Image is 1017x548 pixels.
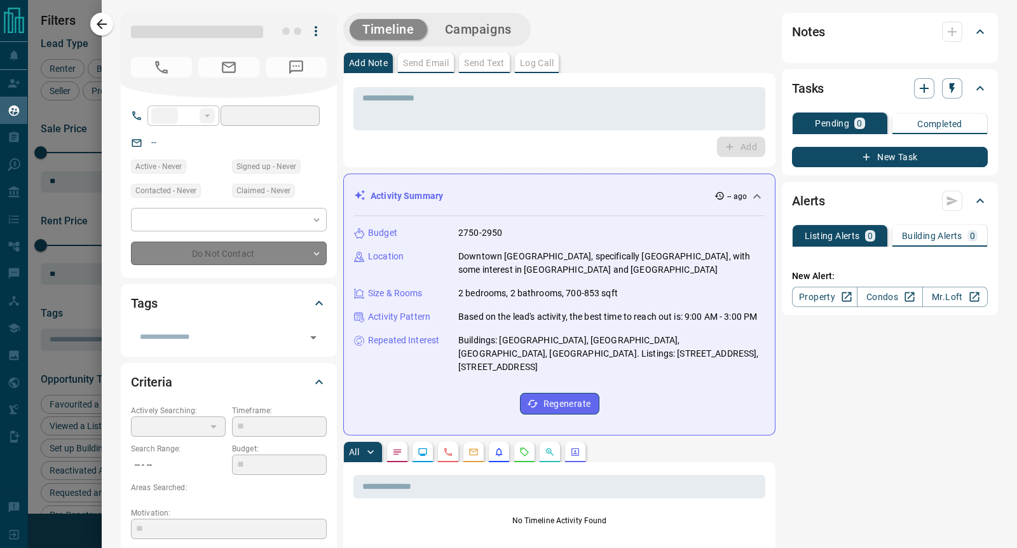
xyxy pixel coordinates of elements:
p: Buildings: [GEOGRAPHIC_DATA], [GEOGRAPHIC_DATA], [GEOGRAPHIC_DATA], [GEOGRAPHIC_DATA]. Listings: ... [458,334,765,374]
button: Open [304,329,322,346]
p: Size & Rooms [368,287,423,300]
p: 0 [868,231,873,240]
p: Building Alerts [902,231,962,240]
p: Pending [815,119,849,128]
span: Active - Never [135,160,182,173]
h2: Notes [792,22,825,42]
p: 2 bedrooms, 2 bathrooms, 700-853 sqft [458,287,618,300]
p: Search Range: [131,443,226,455]
p: Timeframe: [232,405,327,416]
p: Listing Alerts [805,231,860,240]
a: Mr.Loft [922,287,988,307]
button: Regenerate [520,393,599,414]
h2: Tags [131,293,157,313]
p: All [349,448,359,456]
svg: Emails [468,447,479,457]
p: -- - -- [131,455,226,476]
p: Actively Searching: [131,405,226,416]
p: Repeated Interest [368,334,439,347]
h2: Alerts [792,191,825,211]
span: Signed up - Never [236,160,296,173]
svg: Agent Actions [570,447,580,457]
svg: Calls [443,447,453,457]
p: Location [368,250,404,263]
span: Contacted - Never [135,184,196,197]
a: -- [151,137,156,147]
div: Tasks [792,73,988,104]
p: -- ago [727,191,747,202]
svg: Listing Alerts [494,447,504,457]
h2: Criteria [131,372,172,392]
p: 2750-2950 [458,226,502,240]
div: Tags [131,288,327,319]
p: No Timeline Activity Found [353,515,765,526]
div: Notes [792,17,988,47]
p: Based on the lead's activity, the best time to reach out is: 9:00 AM - 3:00 PM [458,310,757,324]
svg: Opportunities [545,447,555,457]
p: Budget: [232,443,327,455]
div: Do Not Contact [131,242,327,265]
div: Activity Summary-- ago [354,184,765,208]
div: Alerts [792,186,988,216]
p: Activity Pattern [368,310,430,324]
span: No Number [131,57,192,78]
span: Claimed - Never [236,184,290,197]
button: New Task [792,147,988,167]
a: Condos [857,287,922,307]
p: Activity Summary [371,189,443,203]
a: Property [792,287,857,307]
button: Campaigns [432,19,524,40]
p: 0 [857,119,862,128]
svg: Notes [392,447,402,457]
p: Areas Searched: [131,482,327,493]
p: Completed [917,120,962,128]
h2: Tasks [792,78,824,99]
svg: Lead Browsing Activity [418,447,428,457]
p: 0 [970,231,975,240]
p: Downtown [GEOGRAPHIC_DATA], specifically [GEOGRAPHIC_DATA], with some interest in [GEOGRAPHIC_DAT... [458,250,765,277]
p: Budget [368,226,397,240]
p: Motivation: [131,507,327,519]
div: Criteria [131,367,327,397]
svg: Requests [519,447,529,457]
span: No Number [266,57,327,78]
p: New Alert: [792,270,988,283]
span: No Email [198,57,259,78]
button: Timeline [350,19,427,40]
p: Add Note [349,58,388,67]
